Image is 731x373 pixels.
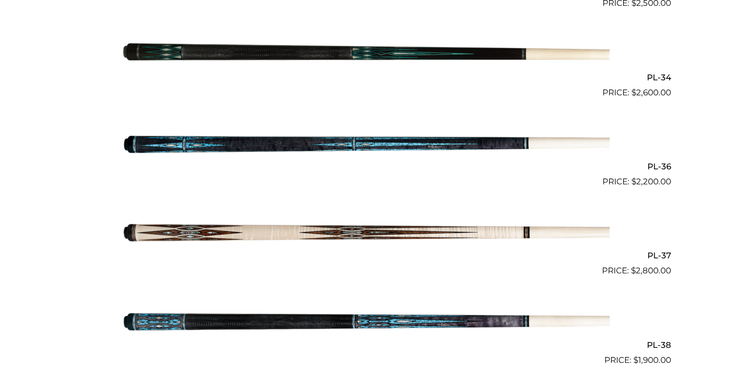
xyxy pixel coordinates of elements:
bdi: 2,200.00 [631,177,671,186]
span: $ [633,355,638,365]
img: PL-37 [121,192,610,273]
a: PL-34 $2,600.00 [60,14,671,99]
bdi: 2,800.00 [631,266,671,275]
img: PL-34 [121,14,610,95]
bdi: 2,600.00 [631,88,671,97]
span: $ [631,266,636,275]
img: PL-36 [121,103,610,184]
a: PL-36 $2,200.00 [60,103,671,188]
a: PL-37 $2,800.00 [60,192,671,277]
span: $ [631,88,636,97]
img: PL-38 [121,281,610,362]
h2: PL-34 [60,68,671,86]
bdi: 1,900.00 [633,355,671,365]
a: PL-38 $1,900.00 [60,281,671,366]
span: $ [631,177,636,186]
h2: PL-37 [60,247,671,265]
h2: PL-38 [60,336,671,354]
h2: PL-36 [60,158,671,176]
